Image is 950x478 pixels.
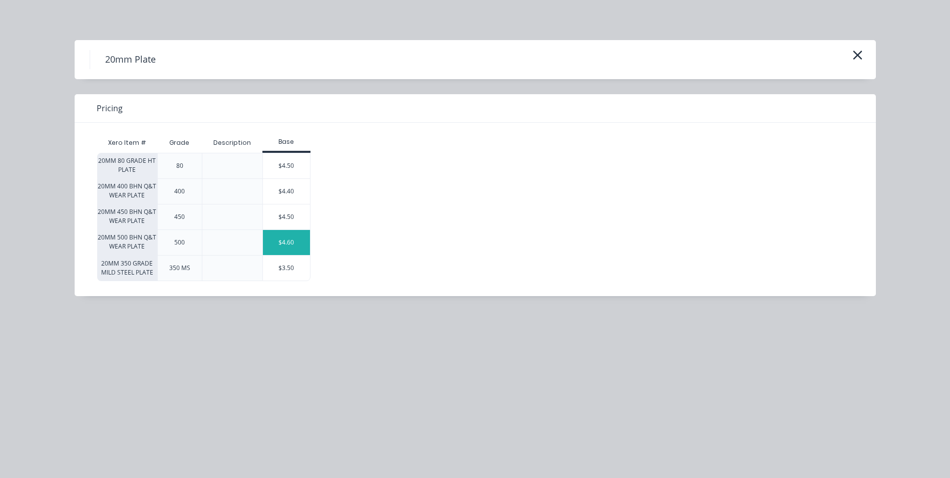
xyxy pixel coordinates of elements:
div: 20MM 400 BHN Q&T WEAR PLATE [97,178,157,204]
div: Base [262,137,310,146]
div: 450 [174,212,185,221]
h4: 20mm Plate [90,50,171,69]
div: $4.50 [263,204,310,229]
div: 20MM 500 BHN Q&T WEAR PLATE [97,229,157,255]
div: 350 MS [169,264,190,273]
div: Description [205,130,259,155]
div: $4.40 [263,179,310,204]
div: 400 [174,187,185,196]
div: 80 [176,161,183,170]
div: 500 [174,238,185,247]
div: 20MM 450 BHN Q&T WEAR PLATE [97,204,157,229]
div: $3.50 [263,256,310,281]
div: Xero Item # [97,133,157,153]
span: Pricing [97,102,123,114]
div: 20MM 350 GRADE MILD STEEL PLATE [97,255,157,281]
div: Grade [161,130,197,155]
div: 20MM 80 GRADE HT PLATE [97,153,157,178]
div: $4.60 [263,230,310,255]
div: $4.50 [263,153,310,178]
